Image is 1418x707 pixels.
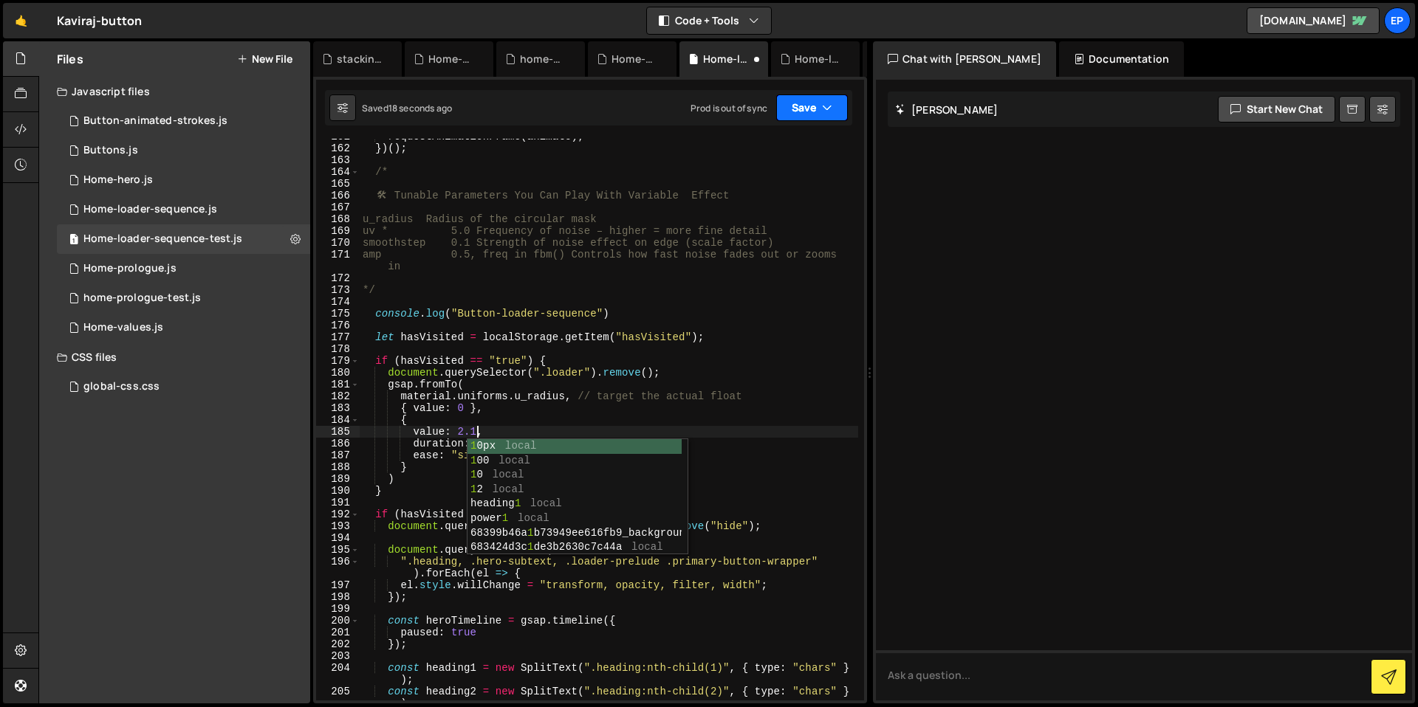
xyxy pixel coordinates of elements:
[316,508,360,520] div: 192
[316,142,360,154] div: 162
[57,106,310,136] div: 16061/43947.js
[316,627,360,638] div: 201
[316,343,360,355] div: 178
[316,284,360,296] div: 173
[57,283,310,313] div: 16061/44087.js
[337,52,384,66] div: stacking-card.js
[316,497,360,508] div: 191
[83,292,201,305] div: home-prologue-test.js
[57,195,310,224] div: 16061/43594.js
[316,662,360,686] div: 204
[776,94,848,121] button: Save
[57,372,310,401] div: 16061/43261.css
[83,232,242,246] div: Home-loader-sequence-test.js
[316,544,360,556] div: 195
[428,52,476,66] div: Home-values.js
[316,556,360,579] div: 196
[83,380,160,393] div: global-css.css
[316,213,360,225] div: 168
[83,203,217,216] div: Home-loader-sequence.js
[316,272,360,284] div: 172
[316,379,360,390] div: 181
[316,225,360,237] div: 169
[316,166,360,178] div: 164
[316,485,360,497] div: 190
[316,414,360,426] div: 184
[316,650,360,662] div: 203
[83,144,138,157] div: Buttons.js
[316,190,360,201] div: 166
[1247,7,1380,34] a: [DOMAIN_NAME]
[316,178,360,190] div: 165
[362,102,452,114] div: Saved
[873,41,1056,77] div: Chat with [PERSON_NAME]
[691,102,767,114] div: Prod is out of sync
[316,355,360,367] div: 179
[316,532,360,544] div: 194
[316,603,360,615] div: 199
[39,342,310,372] div: CSS files
[1384,7,1411,34] a: Ep
[316,390,360,402] div: 182
[316,461,360,473] div: 188
[83,321,163,334] div: Home-values.js
[316,201,360,213] div: 167
[316,249,360,272] div: 171
[316,237,360,249] div: 170
[69,235,78,246] span: 1
[1218,96,1335,123] button: Start new chat
[795,52,842,66] div: Home-loader-sequence.js
[316,579,360,591] div: 197
[316,638,360,650] div: 202
[647,7,771,34] button: Code + Tools
[316,331,360,343] div: 177
[57,165,310,195] div: 16061/43948.js
[895,103,998,117] h2: [PERSON_NAME]
[57,254,310,283] div: 16061/43249.js
[316,438,360,449] div: 186
[57,313,310,342] div: 16061/43950.js
[316,308,360,320] div: 175
[703,52,750,66] div: Home-loader-sequence-test.js
[83,114,227,128] div: Button-animated-strokes.js
[57,51,83,67] h2: Files
[316,296,360,308] div: 174
[3,3,39,38] a: 🤙
[612,52,659,66] div: Home-prologue.js
[83,173,153,187] div: Home-hero.js
[316,615,360,627] div: 200
[316,426,360,438] div: 185
[520,52,567,66] div: home-prologue-test.js
[316,591,360,603] div: 198
[1059,41,1184,77] div: Documentation
[316,449,360,461] div: 187
[388,102,452,114] div: 18 seconds ago
[316,367,360,379] div: 180
[316,473,360,485] div: 189
[316,320,360,331] div: 176
[57,224,310,254] div: 16061/44088.js
[83,262,177,275] div: Home-prologue.js
[39,77,310,106] div: Javascript files
[237,53,292,65] button: New File
[316,520,360,532] div: 193
[316,402,360,414] div: 183
[57,136,310,165] div: 16061/43050.js
[316,154,360,166] div: 163
[57,12,142,30] div: Kaviraj-button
